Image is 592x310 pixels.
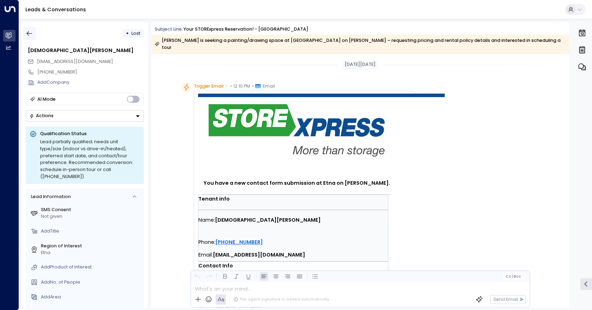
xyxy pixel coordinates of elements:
div: Actions [29,113,54,119]
span: • [230,83,232,90]
div: The agent signature is added automatically [233,297,329,302]
span: Email: [198,248,213,261]
strong: [DEMOGRAPHIC_DATA][PERSON_NAME] [215,216,321,223]
div: [DEMOGRAPHIC_DATA][PERSON_NAME] [28,47,144,55]
div: Etna [41,249,141,256]
span: 12:10 PM [233,83,250,90]
div: [DATE][DATE] [342,60,378,69]
span: | [512,274,513,279]
label: Region of Interest [41,243,141,249]
div: Not given [41,213,141,220]
span: [EMAIL_ADDRESS][DOMAIN_NAME] [37,58,113,64]
span: • [252,83,254,90]
div: AddCompany [37,79,144,86]
strong: You have a new contact form submission at Etna on [PERSON_NAME]. [203,179,390,186]
div: [PERSON_NAME] is seeking a painting/drawing space at [GEOGRAPHIC_DATA] on [PERSON_NAME] – request... [155,37,565,51]
button: Undo [193,272,202,281]
div: AddTitle [41,228,141,235]
button: Redo [205,272,214,281]
span: Cc Bcc [505,274,521,279]
span: Email [263,83,275,90]
div: AddNo. of People [41,279,141,286]
span: Lost [131,30,140,36]
button: Cc|Bcc [503,273,524,279]
a: [PHONE_NUMBER] [215,237,263,247]
span: Phone: [198,236,215,248]
a: Leads & Conversations [25,6,86,13]
span: Subject Line: [155,26,183,32]
span: Trigger Email [194,83,223,90]
span: kcario@gmail.com [37,58,113,65]
div: [PHONE_NUMBER] [37,69,144,76]
div: AddArea [41,294,141,300]
div: Lead partially qualified; needs unit type/size (indoor vs drive-in/heated), preferred start date,... [40,138,140,180]
strong: [EMAIL_ADDRESS][DOMAIN_NAME] [213,251,305,258]
strong: Contact Info [198,262,233,269]
label: SMS Consent [41,207,141,213]
div: AddProduct of Interest [41,264,141,271]
div: AI Mode [37,96,56,103]
div: Your STORExpress Reservation! - [GEOGRAPHIC_DATA] [184,26,308,33]
button: Actions [26,110,144,122]
div: • [126,28,129,39]
span: • [225,83,227,90]
img: STORExpress%20logo.png [209,104,385,157]
span: Name: [198,214,215,226]
p: Qualification Status [40,131,140,137]
strong: Tenant info [198,195,230,202]
div: Button group with a nested menu [26,110,144,122]
div: Lead Information [29,194,70,200]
